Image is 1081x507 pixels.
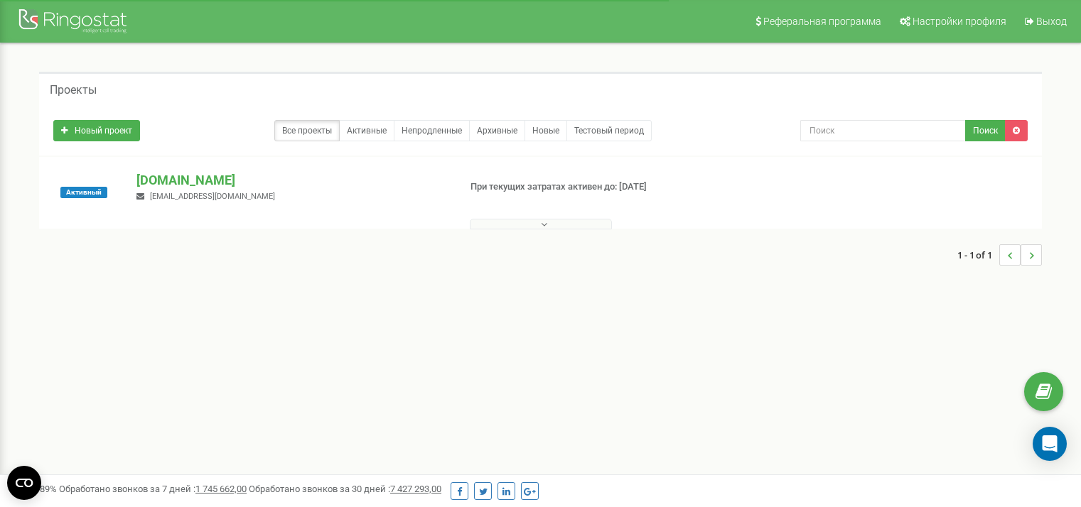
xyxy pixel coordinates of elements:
button: Open CMP widget [7,466,41,500]
a: Архивные [469,120,525,141]
p: [DOMAIN_NAME] [136,171,447,190]
span: Обработано звонков за 30 дней : [249,484,441,494]
div: Open Intercom Messenger [1033,427,1067,461]
span: [EMAIL_ADDRESS][DOMAIN_NAME] [150,192,275,201]
span: Обработано звонков за 7 дней : [59,484,247,494]
a: Тестовый период [566,120,652,141]
h5: Проекты [50,84,97,97]
a: Активные [339,120,394,141]
a: Новый проект [53,120,140,141]
span: Выход [1036,16,1067,27]
span: Реферальная программа [763,16,881,27]
input: Поиск [800,120,966,141]
span: Активный [60,187,107,198]
span: 1 - 1 of 1 [957,244,999,266]
nav: ... [957,230,1042,280]
p: При текущих затратах активен до: [DATE] [470,180,698,194]
a: Непродленные [394,120,470,141]
button: Поиск [965,120,1006,141]
a: Новые [525,120,567,141]
a: Все проекты [274,120,340,141]
u: 7 427 293,00 [390,484,441,494]
u: 1 745 662,00 [195,484,247,494]
span: Настройки профиля [913,16,1006,27]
